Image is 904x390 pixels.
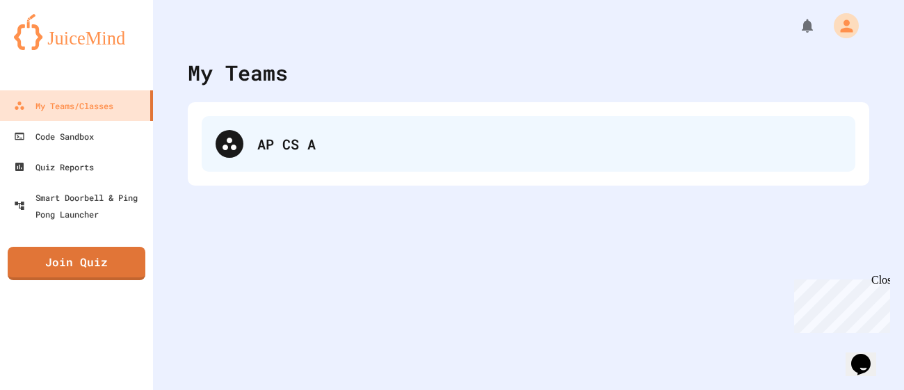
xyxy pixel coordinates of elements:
iframe: chat widget [789,274,890,333]
div: Quiz Reports [14,159,94,175]
div: My Teams [188,57,288,88]
iframe: chat widget [846,334,890,376]
img: logo-orange.svg [14,14,139,50]
div: My Notifications [773,14,819,38]
a: Join Quiz [8,247,145,280]
div: AP CS A [257,133,841,154]
div: Code Sandbox [14,128,94,145]
div: AP CS A [202,116,855,172]
div: My Account [819,10,862,42]
div: Chat with us now!Close [6,6,96,88]
div: My Teams/Classes [14,97,113,114]
div: Smart Doorbell & Ping Pong Launcher [14,189,147,222]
